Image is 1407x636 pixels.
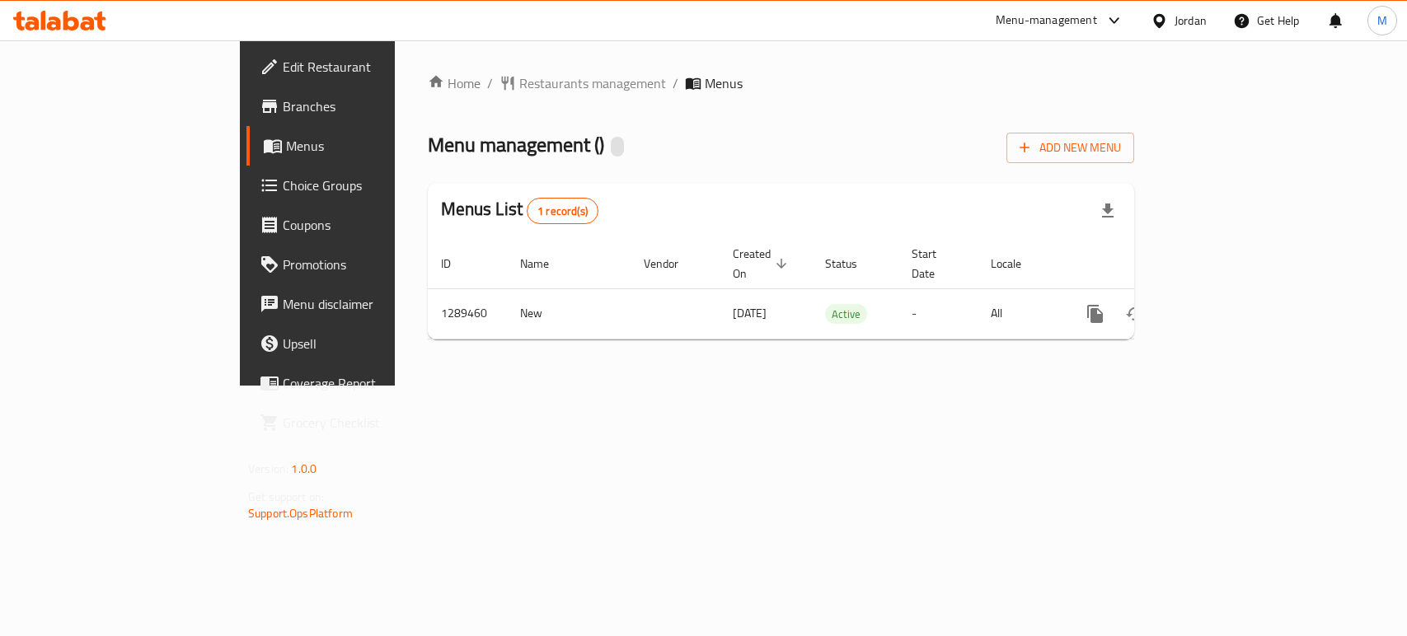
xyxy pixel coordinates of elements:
div: Export file [1088,191,1128,231]
a: Branches [246,87,475,126]
nav: breadcrumb [428,73,1134,93]
span: Status [825,254,879,274]
span: Coverage Report [283,373,462,393]
a: Upsell [246,324,475,363]
span: ID [441,254,472,274]
span: Menus [705,73,743,93]
button: Add New Menu [1006,133,1134,163]
h2: Menus List [441,197,598,224]
a: Promotions [246,245,475,284]
span: Start Date [912,244,958,283]
span: Locale [991,254,1043,274]
button: more [1076,294,1115,334]
div: Jordan [1175,12,1207,30]
span: Edit Restaurant [283,57,462,77]
span: Promotions [283,255,462,274]
span: Created On [733,244,792,283]
div: Menu-management [996,11,1097,30]
li: / [673,73,678,93]
span: Upsell [283,334,462,353]
span: 1 record(s) [528,203,598,219]
span: Restaurants management [519,73,666,93]
span: Choice Groups [283,175,462,195]
span: Menu management ( ) [428,126,604,163]
a: Coverage Report [246,363,475,403]
a: Menu disclaimer [246,284,475,324]
td: All [978,288,1062,339]
span: Version: [248,458,288,479]
td: - [898,288,978,339]
span: Get support on: [248,486,324,507]
div: Active [825,304,867,324]
a: Support.OpsPlatform [248,503,353,524]
span: Coupons [283,215,462,235]
td: New [507,288,631,339]
a: Menus [246,126,475,166]
span: M [1377,12,1387,30]
table: enhanced table [428,239,1247,339]
a: Choice Groups [246,166,475,205]
span: Menu disclaimer [283,294,462,314]
span: Active [825,305,867,324]
span: [DATE] [733,302,767,324]
th: Actions [1062,239,1247,289]
span: Name [520,254,570,274]
span: 1.0.0 [291,458,317,479]
span: Menus [286,136,462,156]
span: Add New Menu [1020,138,1121,158]
button: Change Status [1115,294,1155,334]
span: Vendor [644,254,700,274]
li: / [487,73,493,93]
a: Restaurants management [499,73,666,93]
span: Grocery Checklist [283,413,462,433]
a: Coupons [246,205,475,245]
a: Edit Restaurant [246,47,475,87]
a: Grocery Checklist [246,403,475,442]
span: Branches [283,96,462,116]
div: Total records count [527,198,598,224]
